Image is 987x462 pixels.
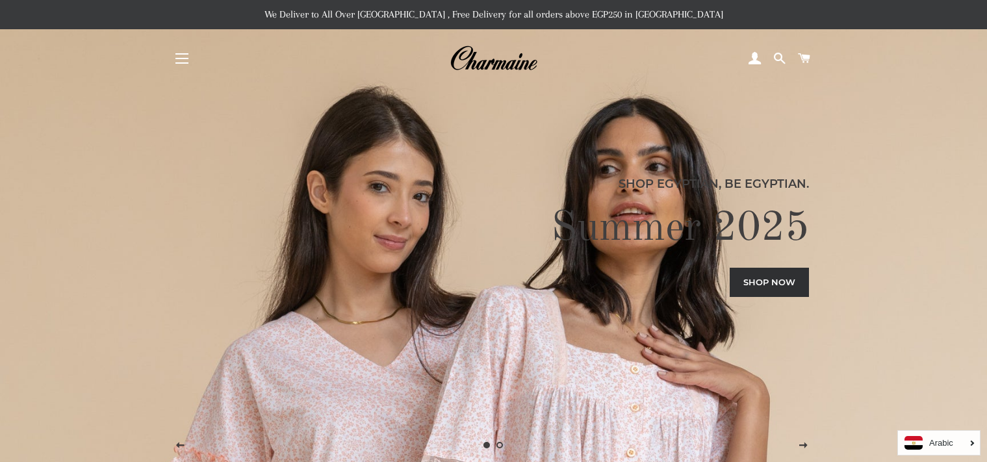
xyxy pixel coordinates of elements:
a: Load slide 2 [494,439,507,452]
i: Arabic [929,439,953,447]
a: Shop now [730,268,809,296]
img: Charmaine Egypt [450,44,537,73]
h2: Summer 2025 [178,203,809,255]
a: Arabic [904,436,973,450]
a: Slide 1, current [481,439,494,452]
p: Shop Egyptian, Be Egyptian. [178,175,809,193]
button: Previous slide [164,430,196,462]
button: Next slide [787,430,819,462]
